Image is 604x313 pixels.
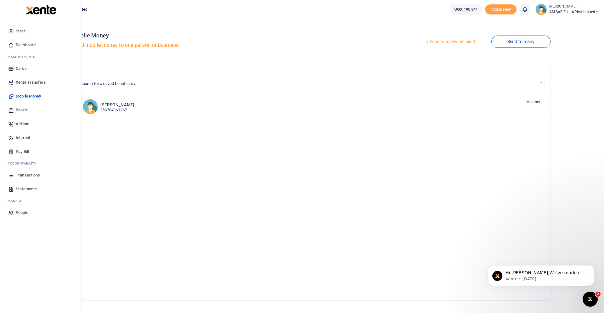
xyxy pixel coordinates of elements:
span: Hi [PERSON_NAME],We've made it easier to get support! Use this chat to connect with our team in r... [27,18,108,48]
span: Internet [16,135,30,141]
p: Message from Xente, sent 26w ago [27,24,109,30]
p: 256784363267 [100,107,134,113]
a: logo-small logo-large logo-large [25,7,56,12]
li: Toup your wallet [485,4,517,15]
h4: Mobile Money [72,32,309,39]
a: People [5,206,76,220]
li: Wallet ballance [447,4,485,15]
span: Airtime [16,121,29,127]
span: Pay Bill [16,148,29,155]
a: Send to a new recipient [409,36,491,48]
a: Mobile Money [5,89,76,103]
span: countability [12,161,36,166]
span: anage [11,198,22,203]
a: Internet [5,131,76,145]
span: ake Payments [11,54,35,59]
span: Statements [16,186,37,192]
a: Cards [5,62,76,75]
span: People [16,210,28,216]
span: Add money [485,4,517,15]
a: Start [5,24,76,38]
iframe: Intercom notifications message [478,252,604,296]
span: AMSAF East Africa Limited [549,9,599,15]
span: 2 [596,292,601,297]
a: Statements [5,182,76,196]
li: Ac [5,159,76,168]
img: logo-large [26,5,56,14]
span: UGX 190,841 [454,6,478,13]
span: Xente Transfers [16,79,46,86]
span: Mobile Money [16,93,41,99]
span: Dashboard [16,42,36,48]
a: Add money [485,7,517,11]
h5: Send mobile money to one person or business [72,42,309,48]
span: Cards [16,65,27,72]
a: profile-user [PERSON_NAME] AMSAF East Africa Limited [535,4,599,15]
a: UGX 190,841 [450,4,483,15]
li: M [5,52,76,62]
span: Member [526,99,540,105]
span: Search for a saved beneficiary [80,81,135,86]
small: [PERSON_NAME] [549,4,599,9]
a: Dashboard [5,38,76,52]
a: DK [PERSON_NAME] 256784363267 Member [78,94,545,119]
img: profile-user [535,4,547,15]
iframe: Intercom live chat [583,292,598,307]
a: Transactions [5,168,76,182]
a: Send to many [491,36,551,48]
span: Banks [16,107,27,113]
li: M [5,196,76,206]
a: Pay Bill [5,145,76,159]
span: Start [16,28,25,34]
span: Transactions [16,172,40,178]
a: Xente Transfers [5,75,76,89]
a: Banks [5,103,76,117]
img: DK [83,99,98,114]
span: Search for a saved beneficiary [77,78,545,89]
a: Airtime [5,117,76,131]
span: Search for a saved beneficiary [78,78,545,88]
h6: [PERSON_NAME] [100,102,134,108]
